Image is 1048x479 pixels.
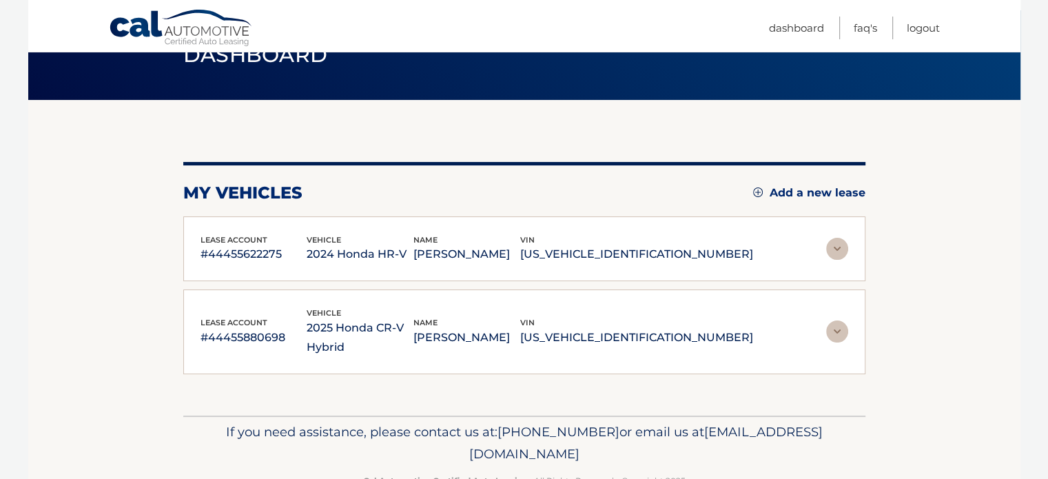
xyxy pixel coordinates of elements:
span: lease account [201,318,267,327]
span: vehicle [307,308,341,318]
span: Dashboard [183,42,328,68]
span: [EMAIL_ADDRESS][DOMAIN_NAME] [469,424,823,462]
span: name [413,235,438,245]
a: Logout [907,17,940,39]
span: vin [520,318,535,327]
p: [US_VEHICLE_IDENTIFICATION_NUMBER] [520,328,753,347]
span: lease account [201,235,267,245]
p: #44455880698 [201,328,307,347]
span: [PHONE_NUMBER] [497,424,619,440]
p: [PERSON_NAME] [413,328,520,347]
a: Dashboard [769,17,824,39]
img: accordion-rest.svg [826,320,848,343]
span: name [413,318,438,327]
img: accordion-rest.svg [826,238,848,260]
a: Cal Automotive [109,9,254,49]
a: Add a new lease [753,186,865,200]
span: vehicle [307,235,341,245]
span: vin [520,235,535,245]
p: [PERSON_NAME] [413,245,520,264]
p: 2025 Honda CR-V Hybrid [307,318,413,357]
a: FAQ's [854,17,877,39]
p: 2024 Honda HR-V [307,245,413,264]
img: add.svg [753,187,763,197]
p: If you need assistance, please contact us at: or email us at [192,421,856,465]
p: #44455622275 [201,245,307,264]
p: [US_VEHICLE_IDENTIFICATION_NUMBER] [520,245,753,264]
h2: my vehicles [183,183,302,203]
